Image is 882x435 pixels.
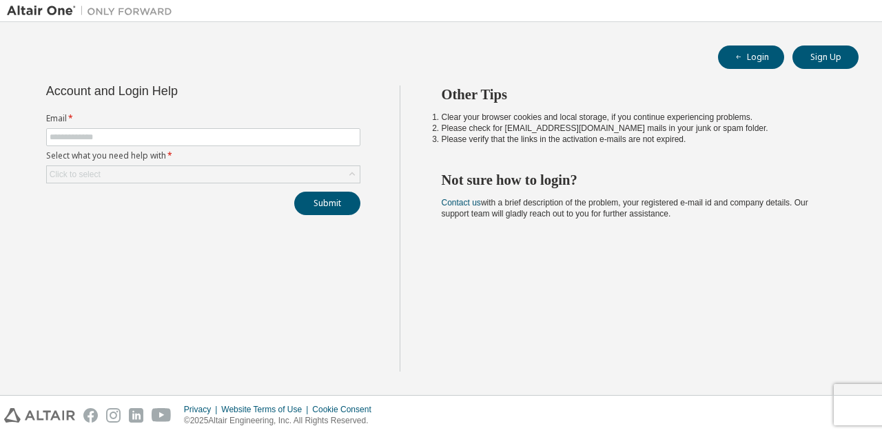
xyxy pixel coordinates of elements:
[442,85,834,103] h2: Other Tips
[47,166,360,183] div: Click to select
[442,171,834,189] h2: Not sure how to login?
[7,4,179,18] img: Altair One
[442,198,808,219] span: with a brief description of the problem, your registered e-mail id and company details. Our suppo...
[718,45,784,69] button: Login
[442,112,834,123] li: Clear your browser cookies and local storage, if you continue experiencing problems.
[184,415,380,427] p: © 2025 Altair Engineering, Inc. All Rights Reserved.
[184,404,221,415] div: Privacy
[4,408,75,423] img: altair_logo.svg
[46,113,360,124] label: Email
[46,150,360,161] label: Select what you need help with
[46,85,298,97] div: Account and Login Help
[792,45,859,69] button: Sign Up
[221,404,312,415] div: Website Terms of Use
[129,408,143,423] img: linkedin.svg
[83,408,98,423] img: facebook.svg
[50,169,101,180] div: Click to select
[312,404,379,415] div: Cookie Consent
[106,408,121,423] img: instagram.svg
[294,192,360,215] button: Submit
[442,134,834,145] li: Please verify that the links in the activation e-mails are not expired.
[442,198,481,208] a: Contact us
[442,123,834,134] li: Please check for [EMAIL_ADDRESS][DOMAIN_NAME] mails in your junk or spam folder.
[152,408,172,423] img: youtube.svg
